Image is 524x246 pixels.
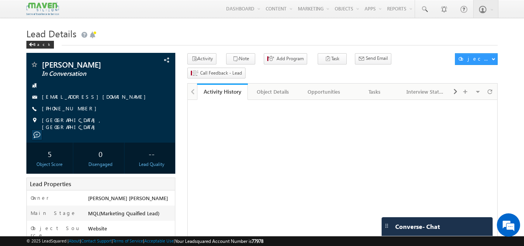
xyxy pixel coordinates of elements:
[42,61,134,68] span: [PERSON_NAME]
[42,93,150,100] a: [EMAIL_ADDRESS][DOMAIN_NAME]
[305,87,342,96] div: Opportunities
[42,117,162,131] span: [GEOGRAPHIC_DATA], [GEOGRAPHIC_DATA]
[355,53,391,65] button: Send Email
[175,238,263,244] span: Your Leadsquared Account Number is
[299,84,349,100] a: Opportunities
[26,237,263,245] span: © 2025 LeadSquared | | | | |
[42,70,134,78] span: In Conversation
[264,53,307,65] button: Add Program
[248,84,299,100] a: Object Details
[187,53,216,65] button: Activity
[31,225,81,239] label: Object Source
[395,223,440,230] span: Converse - Chat
[197,84,248,100] a: Activity History
[226,53,255,65] button: Note
[81,238,112,243] a: Contact Support
[130,161,173,168] div: Lead Quality
[406,87,444,96] div: Interview Status
[318,53,347,65] button: Task
[130,147,173,161] div: --
[458,55,491,62] div: Object Actions
[356,87,393,96] div: Tasks
[384,223,390,229] img: carter-drag
[30,180,71,188] span: Lead Properties
[79,161,122,168] div: Disengaged
[187,68,246,79] button: Call Feedback - Lead
[31,209,76,216] label: Main Stage
[86,225,175,236] div: Website
[31,194,49,201] label: Owner
[26,2,59,16] img: Custom Logo
[113,238,143,243] a: Terms of Service
[88,195,168,201] span: [PERSON_NAME] [PERSON_NAME]
[455,53,498,65] button: Object Actions
[254,87,292,96] div: Object Details
[26,40,58,47] a: Back
[28,161,71,168] div: Object Score
[277,55,304,62] span: Add Program
[366,55,388,62] span: Send Email
[144,238,174,243] a: Acceptable Use
[26,27,76,40] span: Lead Details
[26,41,54,49] div: Back
[349,84,400,100] a: Tasks
[69,238,80,243] a: About
[400,84,451,100] a: Interview Status
[79,147,122,161] div: 0
[200,70,242,77] span: Call Feedback - Lead
[42,105,100,113] span: [PHONE_NUMBER]
[28,147,71,161] div: 5
[86,209,175,220] div: MQL(Marketing Quaified Lead)
[252,238,263,244] span: 77978
[203,88,242,95] div: Activity History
